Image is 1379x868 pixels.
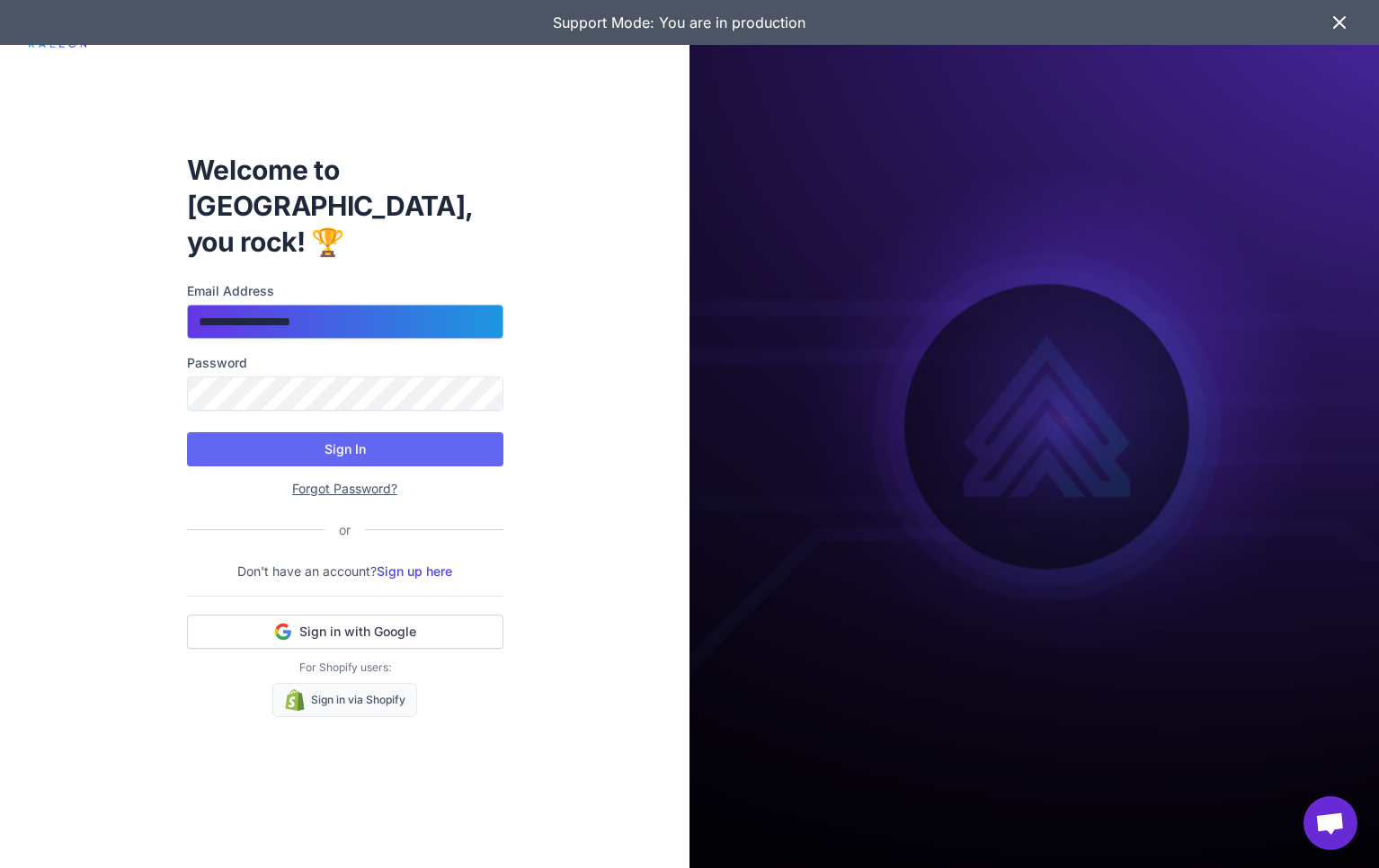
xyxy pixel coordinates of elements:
[299,623,416,641] span: Sign in with Google
[1303,796,1357,850] div: Open chat
[325,520,365,540] div: or
[292,481,397,496] a: Forgot Password?
[272,683,417,717] a: Sign in via Shopify
[187,432,503,466] button: Sign In
[187,615,503,649] button: Sign in with Google
[187,152,503,260] h1: Welcome to [GEOGRAPHIC_DATA], you rock! 🏆
[187,660,503,676] p: For Shopify users:
[187,353,503,373] label: Password
[187,281,503,301] label: Email Address
[187,562,503,581] p: Don't have an account?
[377,563,452,579] a: Sign up here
